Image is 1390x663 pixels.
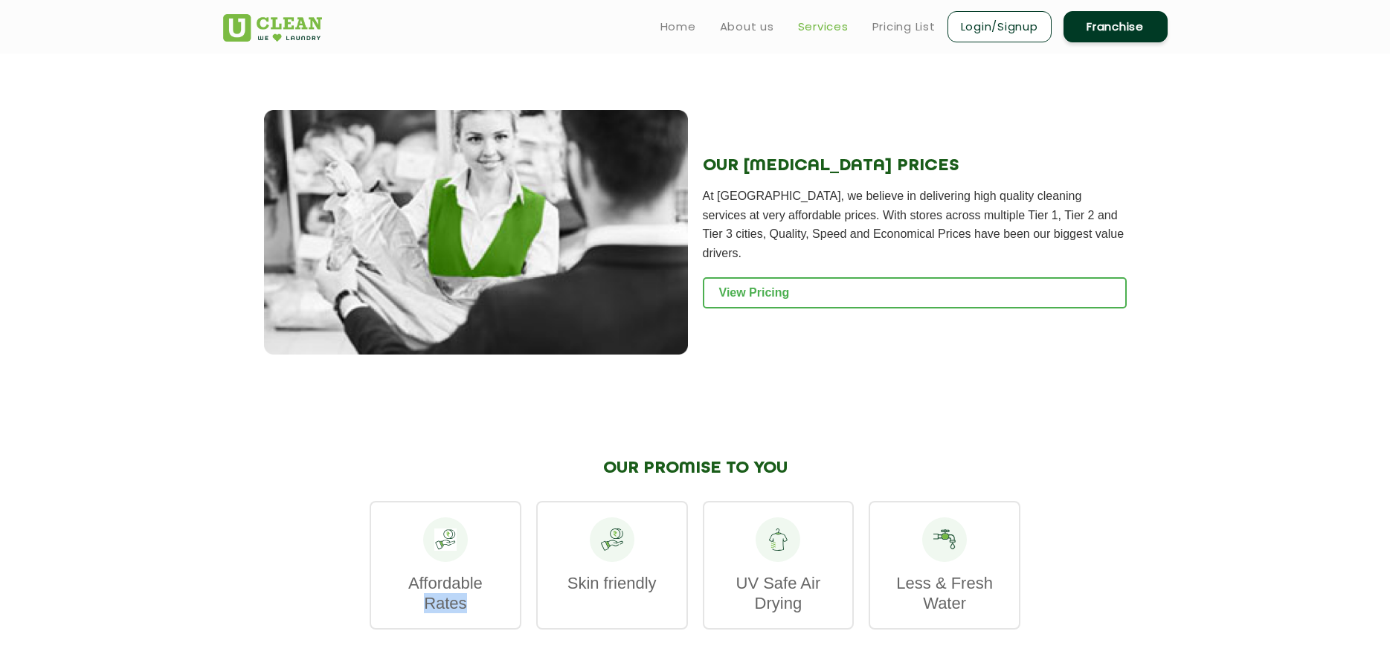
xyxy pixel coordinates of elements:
a: About us [720,18,774,36]
p: Skin friendly [553,573,672,593]
a: Pricing List [872,18,936,36]
p: Less & Fresh Water [885,573,1004,613]
img: UClean Laundry and Dry Cleaning [223,14,322,42]
a: Franchise [1064,11,1168,42]
a: View Pricing [703,277,1127,308]
p: UV Safe Air Drying [719,573,838,613]
h2: OUR PROMISE TO YOU [370,459,1020,478]
h2: OUR [MEDICAL_DATA] PRICES [703,156,1127,175]
a: Services [798,18,849,36]
a: Login/Signup [947,11,1052,42]
p: At [GEOGRAPHIC_DATA], we believe in delivering high quality cleaning services at very affordable ... [703,187,1127,262]
img: Dry Cleaning Service [264,110,688,355]
a: Home [660,18,696,36]
p: Affordable Rates [386,573,505,613]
